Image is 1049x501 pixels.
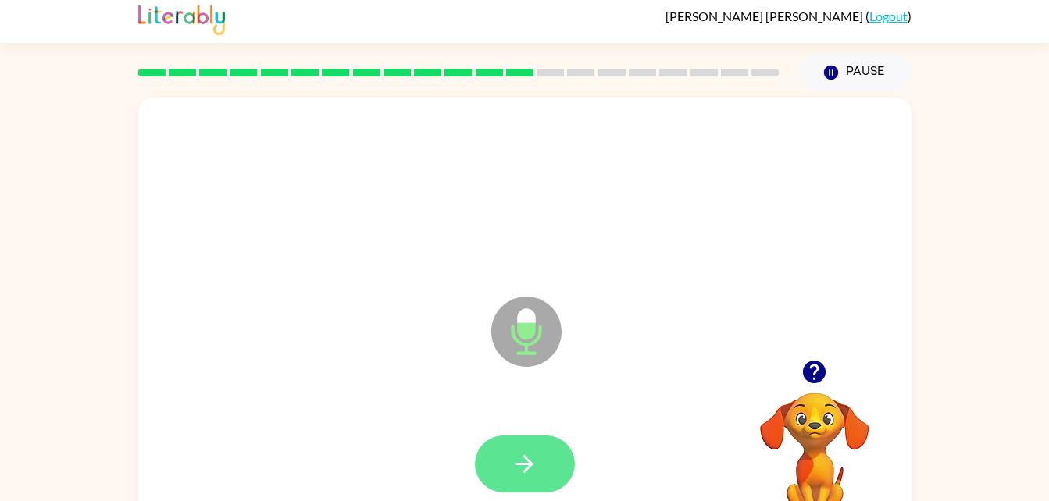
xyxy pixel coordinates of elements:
[138,1,225,35] img: Literably
[665,9,912,23] div: ( )
[665,9,865,23] span: [PERSON_NAME] [PERSON_NAME]
[869,9,908,23] a: Logout
[798,55,912,91] button: Pause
